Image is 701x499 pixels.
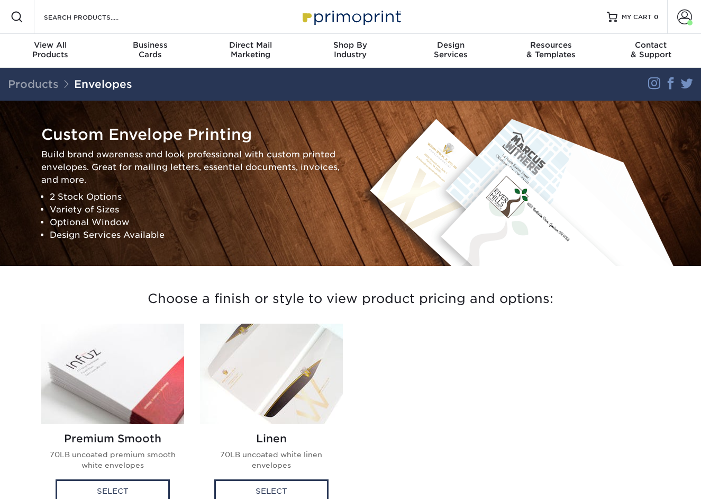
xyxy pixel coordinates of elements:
iframe: Google Customer Reviews [3,467,90,495]
div: Marketing [201,40,301,59]
span: Shop By [301,40,400,50]
span: Direct Mail [201,40,301,50]
span: Design [400,40,500,50]
div: & Templates [500,40,600,59]
li: Design Services Available [50,228,343,241]
a: BusinessCards [100,34,200,68]
div: Cards [100,40,200,59]
h3: Choose a finish or style to view product pricing and options: [41,279,660,319]
a: DesignServices [400,34,500,68]
h2: Premium Smooth [50,432,176,445]
li: Optional Window [50,216,343,228]
li: Variety of Sizes [50,203,343,216]
div: Services [400,40,500,59]
img: Primoprint [298,5,404,28]
span: MY CART [622,13,652,22]
span: Business [100,40,200,50]
span: 0 [654,13,659,21]
input: SEARCH PRODUCTS..... [43,11,146,23]
div: & Support [601,40,701,59]
img: Linen Envelopes [200,324,343,424]
div: Industry [301,40,400,59]
span: Contact [601,40,701,50]
p: 70LB uncoated premium smooth white envelopes [50,449,176,471]
a: Direct MailMarketing [201,34,301,68]
h1: Custom Envelope Printing [41,126,343,144]
h2: Linen [208,432,334,445]
a: Resources& Templates [500,34,600,68]
img: Envelopes [359,113,678,266]
p: Build brand awareness and look professional with custom printed envelopes. Great for mailing lett... [41,148,343,186]
a: Contact& Support [601,34,701,68]
a: Products [8,78,59,91]
li: 2 Stock Options [50,190,343,203]
p: 70LB uncoated white linen envelopes [208,449,334,471]
a: Shop ByIndustry [301,34,400,68]
img: Premium Smooth Envelopes [41,324,184,424]
span: Resources [500,40,600,50]
a: Envelopes [74,78,132,91]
